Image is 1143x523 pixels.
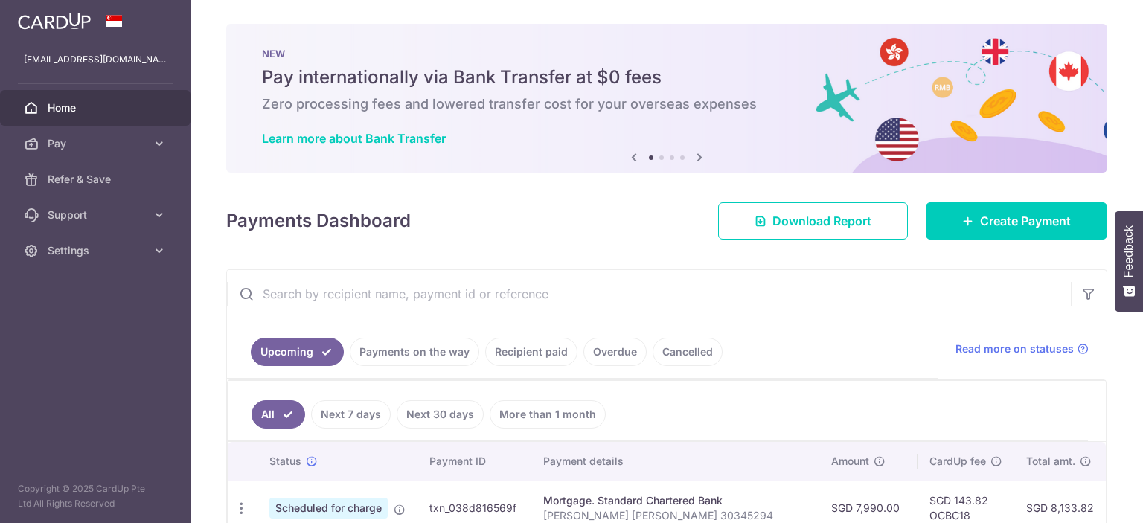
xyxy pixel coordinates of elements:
p: [PERSON_NAME] [PERSON_NAME] 30345294 [543,508,807,523]
a: Next 30 days [397,400,484,429]
h6: Zero processing fees and lowered transfer cost for your overseas expenses [262,95,1072,113]
a: Payments on the way [350,338,479,366]
a: More than 1 month [490,400,606,429]
input: Search by recipient name, payment id or reference [227,270,1071,318]
img: CardUp [18,12,91,30]
span: Create Payment [980,212,1071,230]
a: Download Report [718,202,908,240]
div: Mortgage. Standard Chartered Bank [543,493,807,508]
a: Recipient paid [485,338,577,366]
span: CardUp fee [929,454,986,469]
a: Upcoming [251,338,344,366]
a: Overdue [583,338,647,366]
a: Create Payment [926,202,1107,240]
h4: Payments Dashboard [226,208,411,234]
a: Next 7 days [311,400,391,429]
span: Support [48,208,146,222]
span: Pay [48,136,146,151]
a: Cancelled [653,338,723,366]
a: Learn more about Bank Transfer [262,131,446,146]
span: Amount [831,454,869,469]
span: Home [48,100,146,115]
th: Payment details [531,442,819,481]
span: Status [269,454,301,469]
h5: Pay internationally via Bank Transfer at $0 fees [262,65,1072,89]
a: Read more on statuses [955,341,1089,356]
th: Payment ID [417,442,531,481]
span: Refer & Save [48,172,146,187]
img: Bank transfer banner [226,24,1107,173]
a: All [252,400,305,429]
span: Feedback [1122,225,1136,277]
span: Settings [48,243,146,258]
p: NEW [262,48,1072,60]
p: [EMAIL_ADDRESS][DOMAIN_NAME] [24,52,167,67]
span: Scheduled for charge [269,498,388,519]
span: Download Report [772,212,871,230]
button: Feedback - Show survey [1115,211,1143,312]
span: Total amt. [1026,454,1075,469]
span: Read more on statuses [955,341,1074,356]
